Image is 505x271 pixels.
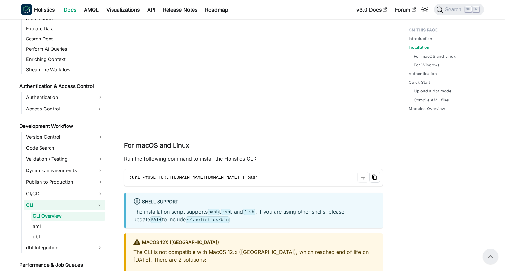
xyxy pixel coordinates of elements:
[124,142,383,150] h3: For macOS and Linux
[414,62,440,68] a: For Windows
[24,177,105,187] a: Publish to Production
[60,4,80,15] a: Docs
[133,248,375,264] p: The CLI is not compatible with MacOS 12.x ([GEOGRAPHIC_DATA]), which reached end of life on [DATE...
[94,242,105,253] button: Expand sidebar category 'dbt Integration'
[80,4,103,15] a: AMQL
[473,6,479,12] kbd: K
[434,4,484,15] button: Search (Ctrl+K)
[159,4,201,15] a: Release Notes
[414,88,452,94] a: Upload a dbt model
[103,4,143,15] a: Visualizations
[208,209,220,215] code: bash
[24,55,105,64] a: Enriching Context
[21,4,55,15] a: HolisticsHolistics
[357,172,368,183] button: Toggle word wrap
[94,104,105,114] button: Expand sidebar category 'Access Control'
[133,208,375,223] p: The installation script supports , , and . If you are using other shells, please update to include .
[34,6,55,13] b: Holistics
[414,53,456,59] a: For macOS and Linux
[186,216,230,223] code: ~/.holistics/bin
[24,165,105,176] a: Dynamic Environments
[24,104,94,114] a: Access Control
[353,4,391,15] a: v3.0 Docs
[483,249,498,264] button: Scroll back to top
[414,97,449,103] a: Compile AML files
[24,65,105,74] a: Streamline Workflow
[24,144,105,153] a: Code Search
[150,216,162,223] code: PATH
[94,200,105,210] button: Collapse sidebar category 'CLI'
[201,4,232,15] a: Roadmap
[133,198,375,206] div: Shell Support
[24,92,105,102] a: Authentication
[369,172,380,183] button: Copy code to clipboard
[443,7,465,13] span: Search
[130,175,258,180] span: curl -fsSL [URL][DOMAIN_NAME][DOMAIN_NAME] | bash
[243,209,255,215] code: fish
[409,44,429,50] a: Installation
[24,45,105,54] a: Perform AI Queries
[24,188,105,199] a: CI/CD
[15,19,111,271] nav: Docs sidebar
[31,222,105,231] a: aml
[17,260,105,269] a: Performance & Job Queues
[17,122,105,131] a: Development Workflow
[409,36,432,42] a: Introduction
[24,200,94,210] a: CLI
[409,79,430,85] a: Quick Start
[24,24,105,33] a: Explore Data
[17,82,105,91] a: Authentication & Access Control
[31,232,105,241] a: dbt
[420,4,430,15] button: Switch between dark and light mode (currently light mode)
[133,239,375,247] div: MacOS 12x ([GEOGRAPHIC_DATA])
[21,4,32,15] img: Holistics
[24,34,105,43] a: Search Docs
[221,209,231,215] code: zsh
[391,4,420,15] a: Forum
[24,242,94,253] a: dbt Integration
[409,106,445,112] a: Modules Overview
[31,212,105,221] a: CLI Overview
[24,154,105,164] a: Validation / Testing
[143,4,159,15] a: API
[409,71,437,77] a: Authentication
[24,132,105,142] a: Version Control
[124,155,383,162] p: Run the following command to install the Holistics CLI:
